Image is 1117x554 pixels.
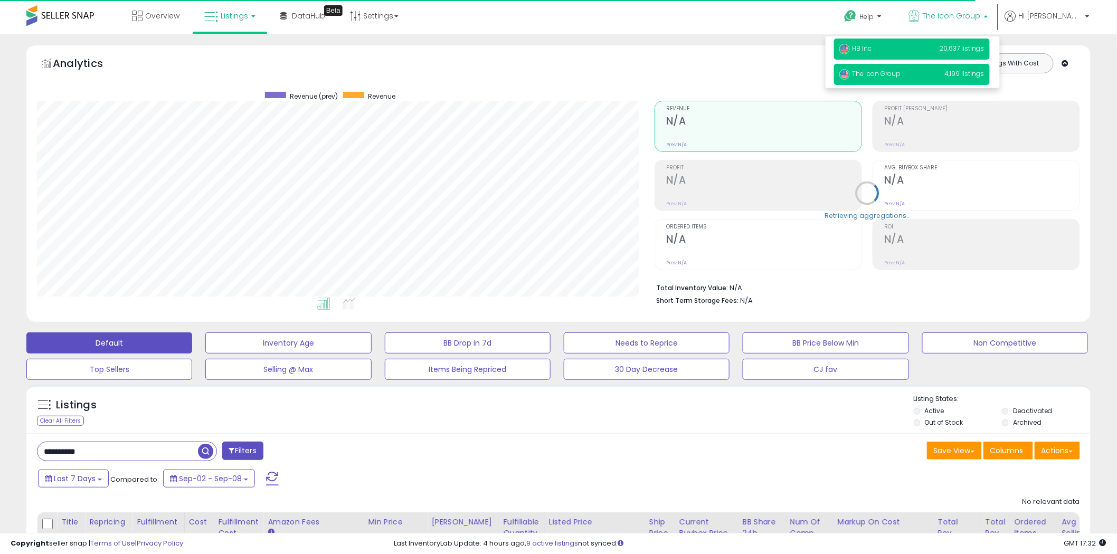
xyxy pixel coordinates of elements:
[61,517,80,528] div: Title
[38,470,109,488] button: Last 7 Days
[54,473,96,484] span: Last 7 Days
[385,332,551,354] button: BB Drop in 7d
[137,538,183,548] a: Privacy Policy
[1064,538,1106,548] span: 2025-09-16 17:32 GMT
[53,56,124,73] h5: Analytics
[268,517,359,528] div: Amazon Fees
[290,92,338,101] span: Revenue (prev)
[743,332,908,354] button: BB Price Below Min
[986,517,1006,550] div: Total Rev. Diff.
[844,9,857,23] i: Get Help
[11,538,49,548] strong: Copyright
[922,332,1088,354] button: Non Competitive
[37,416,84,426] div: Clear All Filters
[983,442,1033,460] button: Columns
[145,11,179,21] span: Overview
[268,528,274,537] small: Amazon Fees.
[368,517,422,528] div: Min Price
[839,44,872,53] span: HB Inc
[368,92,395,101] span: Revenue
[925,418,963,427] label: Out of Stock
[838,517,929,528] div: Markup on Cost
[743,359,908,380] button: CJ fav
[26,359,192,380] button: Top Sellers
[110,474,159,484] span: Compared to:
[945,69,985,78] span: 4,199 listings
[11,539,183,549] div: seller snap | |
[431,517,494,528] div: [PERSON_NAME]
[649,517,670,539] div: Ship Price
[1023,497,1080,507] div: No relevant data
[971,56,1050,70] button: Listings With Cost
[914,394,1091,404] p: Listing States:
[56,398,97,413] h5: Listings
[205,359,371,380] button: Selling @ Max
[860,12,874,21] span: Help
[679,517,734,539] div: Current Buybox Price
[394,539,1106,549] div: Last InventoryLab Update: 4 hours ago, not synced.
[503,517,539,539] div: Fulfillable Quantity
[825,211,910,221] div: Retrieving aggregations..
[1062,517,1101,550] div: Avg Selling Price
[839,69,901,78] span: The Icon Group
[790,517,829,539] div: Num of Comp.
[1013,418,1042,427] label: Archived
[836,2,892,34] a: Help
[990,445,1024,456] span: Columns
[163,470,255,488] button: Sep-02 - Sep-08
[89,517,128,528] div: Repricing
[292,11,325,21] span: DataHub
[564,359,730,380] button: 30 Day Decrease
[925,406,944,415] label: Active
[218,517,259,539] div: Fulfillment Cost
[1019,11,1082,21] span: Hi [PERSON_NAME]
[90,538,135,548] a: Terms of Use
[527,538,579,548] a: 9 active listings
[324,5,343,16] div: Tooltip anchor
[549,517,640,528] div: Listed Price
[205,332,371,354] button: Inventory Age
[927,442,982,460] button: Save View
[938,517,977,539] div: Total Rev.
[189,517,210,528] div: Cost
[1035,442,1080,460] button: Actions
[222,442,263,460] button: Filters
[1005,11,1090,34] a: Hi [PERSON_NAME]
[743,517,781,539] div: BB Share 24h.
[923,11,981,21] span: The Icon Group
[839,44,850,54] img: usa.png
[179,473,242,484] span: Sep-02 - Sep-08
[940,44,985,53] span: 20,637 listings
[564,332,730,354] button: Needs to Reprice
[137,517,179,528] div: Fulfillment
[1013,406,1053,415] label: Deactivated
[1015,517,1053,539] div: Ordered Items
[385,359,551,380] button: Items Being Repriced
[26,332,192,354] button: Default
[221,11,248,21] span: Listings
[839,69,850,80] img: usa.png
